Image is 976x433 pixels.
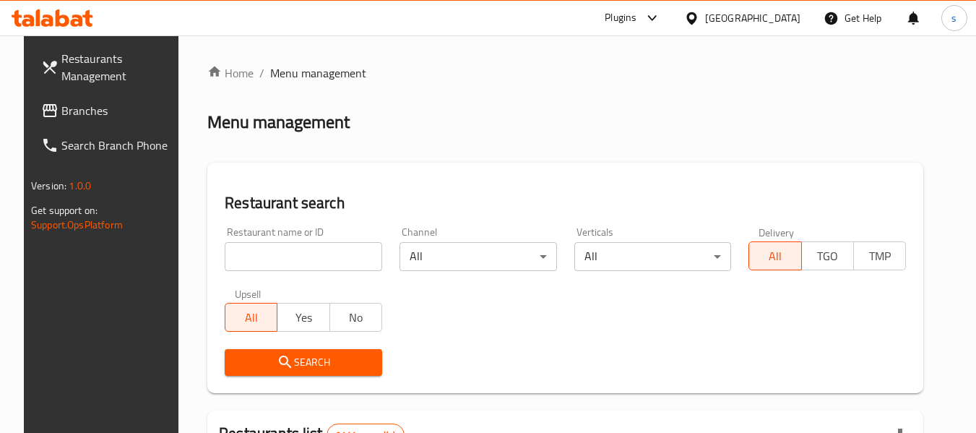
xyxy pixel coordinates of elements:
[225,303,277,332] button: All
[61,50,176,85] span: Restaurants Management
[329,303,382,332] button: No
[759,227,795,237] label: Delivery
[207,64,923,82] nav: breadcrumb
[951,10,956,26] span: s
[69,176,91,195] span: 1.0.0
[336,307,376,328] span: No
[801,241,854,270] button: TGO
[31,201,98,220] span: Get support on:
[808,246,848,267] span: TGO
[207,64,254,82] a: Home
[207,111,350,134] h2: Menu management
[31,215,123,234] a: Support.OpsPlatform
[225,192,906,214] h2: Restaurant search
[605,9,636,27] div: Plugins
[231,307,272,328] span: All
[277,303,329,332] button: Yes
[283,307,324,328] span: Yes
[860,246,900,267] span: TMP
[259,64,264,82] li: /
[400,242,557,271] div: All
[61,137,176,154] span: Search Branch Phone
[574,242,732,271] div: All
[236,353,371,372] span: Search
[235,288,262,299] label: Upsell
[705,10,800,26] div: [GEOGRAPHIC_DATA]
[225,242,382,271] input: Search for restaurant name or ID..
[270,64,366,82] span: Menu management
[225,349,382,376] button: Search
[61,102,176,119] span: Branches
[30,128,187,163] a: Search Branch Phone
[748,241,801,270] button: All
[755,246,795,267] span: All
[853,241,906,270] button: TMP
[30,93,187,128] a: Branches
[31,176,66,195] span: Version:
[30,41,187,93] a: Restaurants Management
